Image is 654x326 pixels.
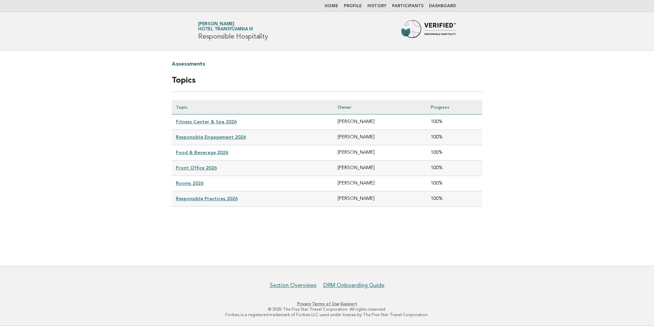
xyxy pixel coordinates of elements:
[427,176,482,191] td: 100%
[333,161,427,176] td: [PERSON_NAME]
[172,75,482,92] h2: Topics
[176,196,238,201] a: Responsible Practices 2026
[176,134,246,140] a: Responsible Engagement 2026
[333,145,427,161] td: [PERSON_NAME]
[323,282,384,289] a: DRM Onboarding Guide
[427,114,482,130] td: 100%
[427,145,482,161] td: 100%
[198,22,253,31] a: [PERSON_NAME]Hotel Transylvania III
[118,301,536,307] p: · ·
[427,161,482,176] td: 100%
[270,282,316,289] a: Section Overviews
[172,100,333,114] th: Topic
[118,307,536,312] p: © 2025 The Five Star Travel Corporation. All rights reserved.
[176,165,217,171] a: Front Office 2026
[118,312,536,317] p: Forbes is a registered trademark of Forbes LLC used under license by The Five Star Travel Corpora...
[176,180,204,186] a: Rooms 2026
[333,130,427,145] td: [PERSON_NAME]
[333,114,427,130] td: [PERSON_NAME]
[297,301,311,306] a: Privacy
[312,301,339,306] a: Terms of Use
[176,150,228,155] a: Food & Beverage 2026
[333,191,427,207] td: [PERSON_NAME]
[427,100,482,114] th: Progress
[198,27,253,32] span: Hotel Transylvania III
[427,130,482,145] td: 100%
[198,22,268,40] h1: Responsible Hospitality
[401,20,456,42] img: Forbes Travel Guide
[176,119,237,124] a: Fitness Center & Spa 2026
[392,4,423,8] a: Participants
[333,176,427,191] td: [PERSON_NAME]
[325,4,338,8] a: Home
[367,4,387,8] a: History
[172,59,205,70] a: Assessments
[340,301,357,306] a: Support
[333,100,427,114] th: Owner
[429,4,456,8] a: Dashboard
[427,191,482,207] td: 100%
[344,4,362,8] a: Profile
